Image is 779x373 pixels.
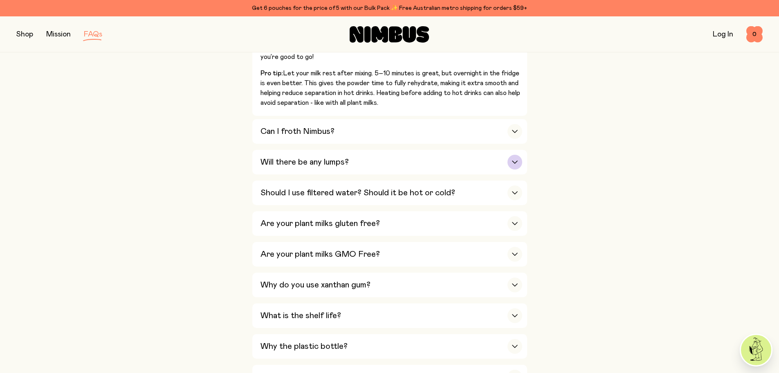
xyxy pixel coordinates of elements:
[252,181,527,205] button: Should I use filtered water? Should it be hot or cold?
[260,127,334,136] h3: Can I froth Nimbus?
[741,335,771,365] img: agent
[252,303,527,328] button: What is the shelf life?
[260,311,341,321] h3: What is the shelf life?
[713,31,733,38] a: Log In
[84,31,102,38] a: FAQs
[252,334,527,359] button: Why the plastic bottle?
[260,157,349,167] h3: Will there be any lumps?
[252,119,527,144] button: Can I froth Nimbus?
[260,68,522,108] p: Let your milk rest after mixing. 5–10 minutes is great, but overnight in the fridge is even bette...
[46,31,71,38] a: Mission
[252,273,527,297] button: Why do you use xanthan gum?
[16,3,763,13] div: Get 6 pouches for the price of 5 with our Bulk Pack ✨ Free Australian metro shipping for orders $59+
[746,26,763,43] button: 0
[252,242,527,267] button: Are your plant milks GMO Free?
[260,280,370,290] h3: Why do you use xanthan gum?
[260,219,380,228] h3: Are your plant milks gluten free?
[260,249,380,259] h3: Are your plant milks GMO Free?
[260,70,283,77] strong: Pro tip:
[252,150,527,174] button: Will there be any lumps?
[252,211,527,236] button: Are your plant milks gluten free?
[260,188,455,198] h3: Should I use filtered water? Should it be hot or cold?
[260,341,348,351] h3: Why the plastic bottle?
